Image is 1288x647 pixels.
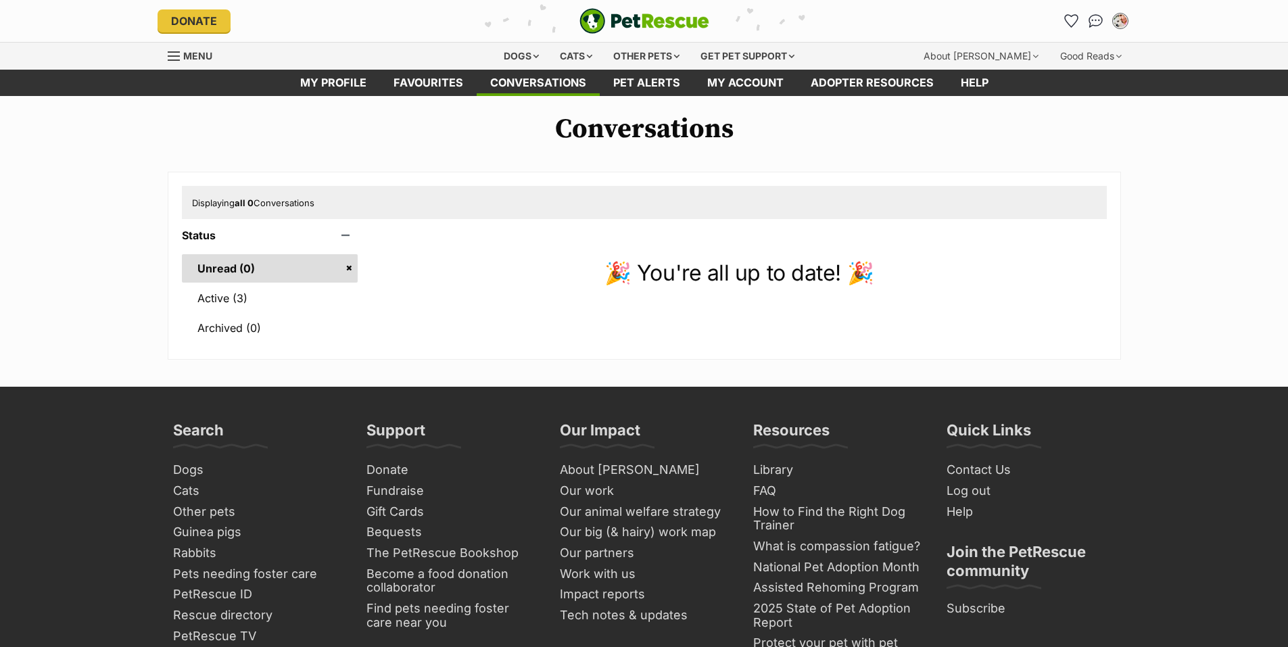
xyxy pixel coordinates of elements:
[287,70,380,96] a: My profile
[560,421,640,448] h3: Our Impact
[691,43,804,70] div: Get pet support
[748,598,928,633] a: 2025 State of Pet Adoption Report
[579,8,709,34] img: logo-e224e6f780fb5917bec1dbf3a21bbac754714ae5b6737aabdf751b685950b380.svg
[748,577,928,598] a: Assisted Rehoming Program
[182,254,358,283] a: Unread (0)
[554,460,734,481] a: About [PERSON_NAME]
[947,421,1031,448] h3: Quick Links
[168,481,348,502] a: Cats
[158,9,231,32] a: Donate
[947,70,1002,96] a: Help
[192,197,314,208] span: Displaying Conversations
[235,197,254,208] strong: all 0
[941,502,1121,523] a: Help
[1089,14,1103,28] img: chat-41dd97257d64d25036548639549fe6c8038ab92f7586957e7f3b1b290dea8141.svg
[1061,10,1131,32] ul: Account quick links
[168,502,348,523] a: Other pets
[748,557,928,578] a: National Pet Adoption Month
[168,564,348,585] a: Pets needing foster care
[168,522,348,543] a: Guinea pigs
[1061,10,1082,32] a: Favourites
[371,257,1106,289] p: 🎉 You're all up to date! 🎉
[361,522,541,543] a: Bequests
[554,584,734,605] a: Impact reports
[554,522,734,543] a: Our big (& hairy) work map
[604,43,689,70] div: Other pets
[361,598,541,633] a: Find pets needing foster care near you
[797,70,947,96] a: Adopter resources
[554,502,734,523] a: Our animal welfare strategy
[361,460,541,481] a: Donate
[550,43,602,70] div: Cats
[168,626,348,647] a: PetRescue TV
[554,564,734,585] a: Work with us
[173,421,224,448] h3: Search
[914,43,1048,70] div: About [PERSON_NAME]
[1085,10,1107,32] a: Conversations
[183,50,212,62] span: Menu
[694,70,797,96] a: My account
[600,70,694,96] a: Pet alerts
[494,43,548,70] div: Dogs
[947,542,1116,588] h3: Join the PetRescue community
[1114,14,1127,28] img: Arti Reddy profile pic
[168,584,348,605] a: PetRescue ID
[748,536,928,557] a: What is compassion fatigue?
[941,460,1121,481] a: Contact Us
[168,605,348,626] a: Rescue directory
[361,564,541,598] a: Become a food donation collaborator
[554,605,734,626] a: Tech notes & updates
[182,314,358,342] a: Archived (0)
[168,460,348,481] a: Dogs
[748,460,928,481] a: Library
[941,598,1121,619] a: Subscribe
[168,543,348,564] a: Rabbits
[182,229,358,241] header: Status
[361,543,541,564] a: The PetRescue Bookshop
[361,481,541,502] a: Fundraise
[753,421,830,448] h3: Resources
[579,8,709,34] a: PetRescue
[182,284,358,312] a: Active (3)
[748,502,928,536] a: How to Find the Right Dog Trainer
[941,481,1121,502] a: Log out
[554,543,734,564] a: Our partners
[380,70,477,96] a: Favourites
[477,70,600,96] a: conversations
[1051,43,1131,70] div: Good Reads
[1110,10,1131,32] button: My account
[748,481,928,502] a: FAQ
[168,43,222,67] a: Menu
[366,421,425,448] h3: Support
[554,481,734,502] a: Our work
[361,502,541,523] a: Gift Cards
